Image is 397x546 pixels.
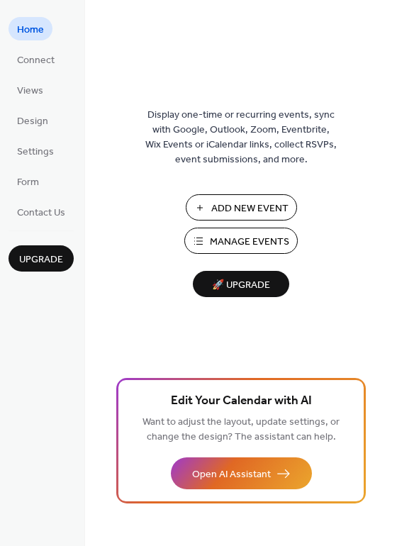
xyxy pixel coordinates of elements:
[9,169,47,193] a: Form
[9,78,52,101] a: Views
[9,108,57,132] a: Design
[192,467,271,482] span: Open AI Assistant
[17,114,48,129] span: Design
[17,23,44,38] span: Home
[19,252,63,267] span: Upgrade
[171,457,312,489] button: Open AI Assistant
[9,245,74,272] button: Upgrade
[193,271,289,297] button: 🚀 Upgrade
[210,235,289,250] span: Manage Events
[17,145,54,160] span: Settings
[9,17,52,40] a: Home
[17,206,65,221] span: Contact Us
[9,200,74,223] a: Contact Us
[186,194,297,221] button: Add New Event
[17,175,39,190] span: Form
[171,391,312,411] span: Edit Your Calendar with AI
[142,413,340,447] span: Want to adjust the layout, update settings, or change the design? The assistant can help.
[184,228,298,254] button: Manage Events
[145,108,337,167] span: Display one-time or recurring events, sync with Google, Outlook, Zoom, Eventbrite, Wix Events or ...
[211,201,289,216] span: Add New Event
[17,84,43,99] span: Views
[9,139,62,162] a: Settings
[201,276,281,295] span: 🚀 Upgrade
[17,53,55,68] span: Connect
[9,48,63,71] a: Connect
